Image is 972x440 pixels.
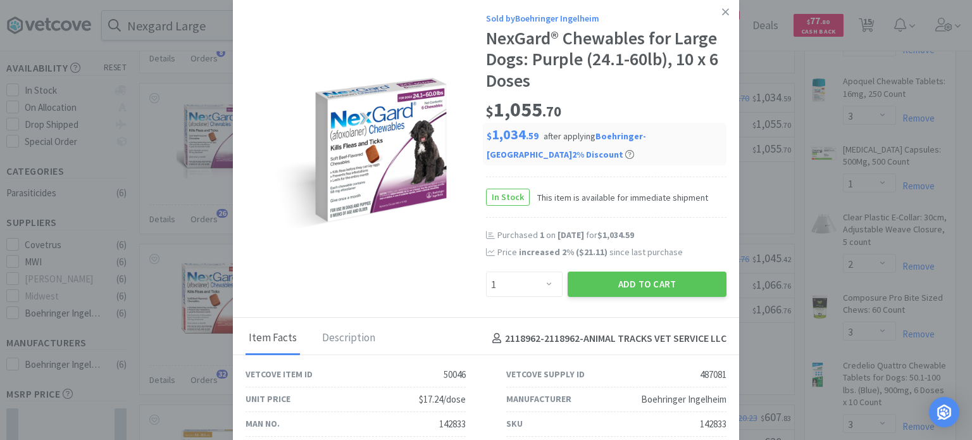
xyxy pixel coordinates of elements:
div: Vetcove Supply ID [506,367,585,381]
h4: 2118962-2118962 - ANIMAL TRACKS VET SERVICE LLC [487,330,726,347]
div: NexGard® Chewables for Large Dogs: Purple (24.1-60lb), 10 x 6 Doses [486,28,726,92]
span: 1,055 [486,97,561,122]
div: Manufacturer [506,392,571,406]
span: $ [487,130,492,142]
div: 142833 [700,417,726,432]
span: 1 [540,229,544,241]
div: $17.24/dose [419,392,466,407]
div: Description [319,323,378,355]
span: 1,034 [487,125,539,143]
div: Man No. [246,417,280,431]
div: Sold by Boehringer Ingelheim [486,11,726,25]
span: This item is available for immediate shipment [530,191,708,204]
div: Vetcove Item ID [246,367,313,381]
span: [DATE] [558,229,584,241]
span: after applying [487,130,646,160]
span: $1,034.59 [597,229,634,241]
div: Purchased on for [497,229,726,242]
span: $21.11 [579,246,604,258]
span: increased 2 % ( ) [519,246,607,258]
div: Boehringer Ingelheim [641,392,726,407]
div: Price since last purchase [497,245,726,259]
div: 487081 [700,367,726,382]
div: 50046 [444,367,466,382]
span: $ [486,103,494,120]
div: 142833 [439,417,466,432]
div: Item Facts [246,323,300,355]
div: Unit Price [246,392,290,406]
button: Add to Cart [568,272,726,297]
span: . 59 [526,130,539,142]
span: . 70 [542,103,561,120]
span: In Stock [487,189,529,205]
div: SKU [506,417,523,431]
div: Open Intercom Messenger [929,397,959,427]
img: 90d7feeb4d154a9389964193183806f0_487081.png [271,78,461,230]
